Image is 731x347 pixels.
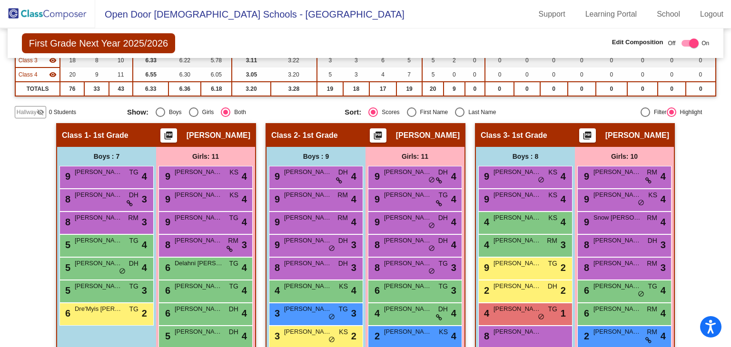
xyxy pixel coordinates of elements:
[271,131,298,140] span: Class 2
[568,53,596,67] td: 0
[284,259,332,268] span: [PERSON_NAME]
[60,82,84,96] td: 76
[163,285,170,296] span: 6
[481,131,507,140] span: Class 3
[63,262,70,273] span: 5
[438,213,448,223] span: DH
[49,57,57,64] mat-icon: visibility
[230,108,246,116] div: Both
[538,176,544,184] span: do_not_disturb_alt
[428,222,435,230] span: do_not_disturb_alt
[582,262,589,273] span: 8
[15,53,60,67] td: Eleanor Thorpe - 1st Grade
[384,304,432,314] span: [PERSON_NAME]
[271,67,317,82] td: 3.20
[339,304,348,314] span: TG
[647,167,657,177] span: RM
[548,259,557,269] span: TG
[163,217,170,227] span: 9
[63,194,70,204] span: 8
[593,304,641,314] span: [PERSON_NAME]
[328,313,335,321] span: do_not_disturb_alt
[494,281,541,291] span: [PERSON_NAME]
[692,7,731,22] a: Logout
[175,236,222,245] span: [PERSON_NAME]
[658,82,685,96] td: 0
[337,213,348,223] span: RM
[109,82,133,96] td: 43
[201,53,232,67] td: 5.78
[482,194,489,204] span: 9
[129,167,138,177] span: TG
[163,308,170,318] span: 6
[582,171,589,182] span: 9
[647,304,657,314] span: RM
[163,240,170,250] span: 8
[575,147,674,166] div: Girls: 10
[343,82,369,96] td: 18
[63,171,70,182] span: 9
[19,70,38,79] span: Class 4
[538,313,544,321] span: do_not_disturb_alt
[19,56,38,65] span: Class 3
[284,281,332,291] span: [PERSON_NAME]
[317,67,343,82] td: 5
[63,285,70,296] span: 5
[605,131,669,140] span: [PERSON_NAME]
[84,53,109,67] td: 8
[638,199,644,207] span: do_not_disturb_alt
[345,108,361,116] span: Sort:
[129,304,138,314] span: TG
[284,190,332,200] span: [PERSON_NAME]
[485,53,514,67] td: 0
[540,82,568,96] td: 0
[494,304,541,314] span: [PERSON_NAME]
[372,240,380,250] span: 8
[242,283,247,298] span: 4
[494,236,541,245] span: [PERSON_NAME]
[514,67,540,82] td: 0
[175,281,222,291] span: [PERSON_NAME]
[658,53,685,67] td: 0
[438,304,448,314] span: DH
[372,217,380,227] span: 9
[561,283,566,298] span: 2
[163,171,170,182] span: 9
[465,53,485,67] td: 0
[272,308,280,318] span: 3
[75,236,122,245] span: [PERSON_NAME]
[351,215,356,229] span: 4
[444,53,464,67] td: 2
[142,306,147,320] span: 2
[351,260,356,275] span: 3
[451,169,456,183] span: 4
[482,171,489,182] span: 9
[686,53,716,67] td: 0
[272,217,280,227] span: 9
[142,169,147,183] span: 4
[593,259,641,268] span: [PERSON_NAME]
[593,281,641,291] span: [PERSON_NAME]
[369,82,396,96] td: 17
[638,290,644,298] span: do_not_disturb_alt
[345,107,555,117] mat-radio-group: Select an option
[582,131,593,144] mat-icon: picture_as_pdf
[133,53,168,67] td: 6.33
[109,53,133,67] td: 10
[168,82,201,96] td: 6.36
[15,82,60,96] td: TOTALS
[351,306,356,320] span: 3
[142,238,147,252] span: 4
[548,167,557,177] span: KS
[561,306,566,320] span: 1
[242,260,247,275] span: 4
[175,167,222,177] span: [PERSON_NAME]
[648,236,657,246] span: DH
[339,281,348,291] span: KS
[142,192,147,206] span: 3
[298,131,338,140] span: - 1st Grade
[49,108,76,116] span: 0 Students
[201,82,232,96] td: 6.18
[229,190,238,200] span: KS
[229,259,238,269] span: TG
